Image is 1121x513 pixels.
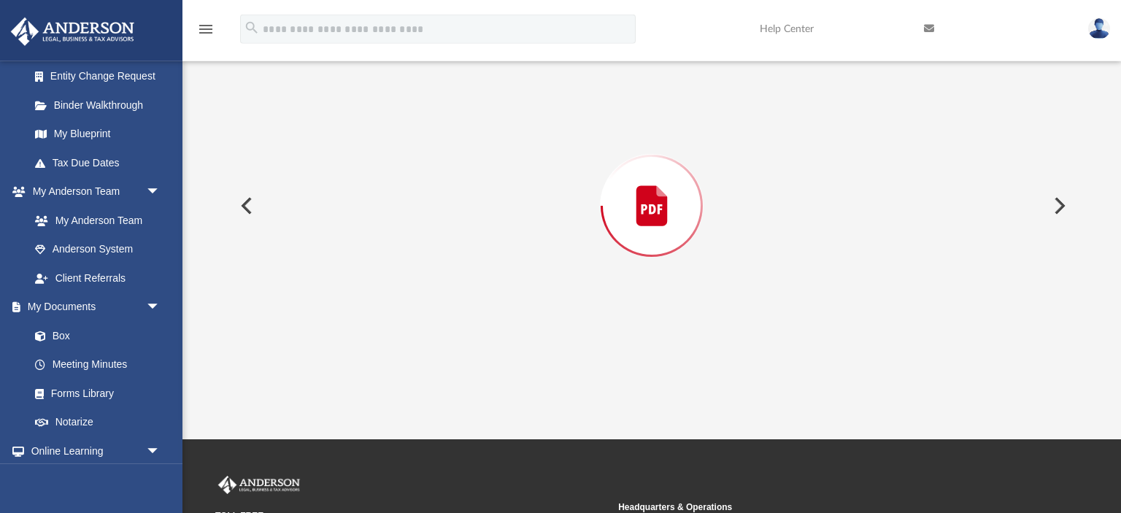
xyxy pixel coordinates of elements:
span: arrow_drop_down [146,177,175,207]
a: Forms Library [20,379,168,408]
a: Entity Change Request [20,62,182,91]
a: Meeting Minutes [20,350,175,379]
a: menu [197,28,215,38]
a: Anderson System [20,235,175,264]
a: Box [20,321,168,350]
img: Anderson Advisors Platinum Portal [215,476,303,495]
a: My Anderson Team [20,206,168,235]
button: Previous File [229,185,261,226]
a: My Anderson Teamarrow_drop_down [10,177,175,207]
img: Anderson Advisors Platinum Portal [7,18,139,46]
a: Client Referrals [20,263,175,293]
i: menu [197,20,215,38]
span: arrow_drop_down [146,436,175,466]
span: arrow_drop_down [146,293,175,323]
a: Tax Due Dates [20,148,182,177]
a: My Documentsarrow_drop_down [10,293,175,322]
a: My Blueprint [20,120,175,149]
a: Notarize [20,408,175,437]
button: Next File [1042,185,1074,226]
a: Online Learningarrow_drop_down [10,436,175,466]
img: User Pic [1088,18,1110,39]
i: search [244,20,260,36]
a: Binder Walkthrough [20,90,182,120]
